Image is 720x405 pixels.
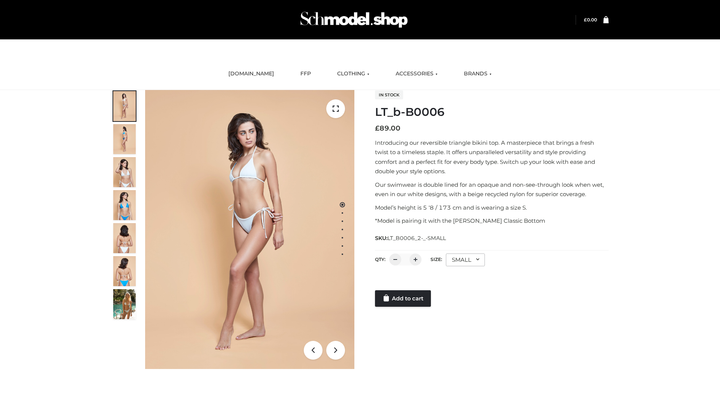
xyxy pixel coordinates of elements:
[375,290,431,307] a: Add to cart
[584,17,597,22] bdi: 0.00
[458,66,497,82] a: BRANDS
[113,124,136,154] img: ArielClassicBikiniTop_CloudNine_AzureSky_OW114ECO_2-scaled.jpg
[375,124,400,132] bdi: 89.00
[375,203,609,213] p: Model’s height is 5 ‘8 / 173 cm and is wearing a size S.
[584,17,597,22] a: £0.00
[387,235,446,241] span: LT_B0006_2-_-SMALL
[223,66,280,82] a: [DOMAIN_NAME]
[430,256,442,262] label: Size:
[375,90,403,99] span: In stock
[113,256,136,286] img: ArielClassicBikiniTop_CloudNine_AzureSky_OW114ECO_8-scaled.jpg
[113,157,136,187] img: ArielClassicBikiniTop_CloudNine_AzureSky_OW114ECO_3-scaled.jpg
[113,289,136,319] img: Arieltop_CloudNine_AzureSky2.jpg
[145,90,354,369] img: ArielClassicBikiniTop_CloudNine_AzureSky_OW114ECO_1
[113,91,136,121] img: ArielClassicBikiniTop_CloudNine_AzureSky_OW114ECO_1-scaled.jpg
[375,105,609,119] h1: LT_b-B0006
[375,216,609,226] p: *Model is pairing it with the [PERSON_NAME] Classic Bottom
[375,138,609,176] p: Introducing our reversible triangle bikini top. A masterpiece that brings a fresh twist to a time...
[584,17,587,22] span: £
[375,180,609,199] p: Our swimwear is double lined for an opaque and non-see-through look when wet, even in our white d...
[375,256,385,262] label: QTY:
[375,234,447,243] span: SKU:
[295,66,316,82] a: FFP
[390,66,443,82] a: ACCESSORIES
[375,124,379,132] span: £
[298,5,410,34] img: Schmodel Admin 964
[113,190,136,220] img: ArielClassicBikiniTop_CloudNine_AzureSky_OW114ECO_4-scaled.jpg
[113,223,136,253] img: ArielClassicBikiniTop_CloudNine_AzureSky_OW114ECO_7-scaled.jpg
[446,253,485,266] div: SMALL
[331,66,375,82] a: CLOTHING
